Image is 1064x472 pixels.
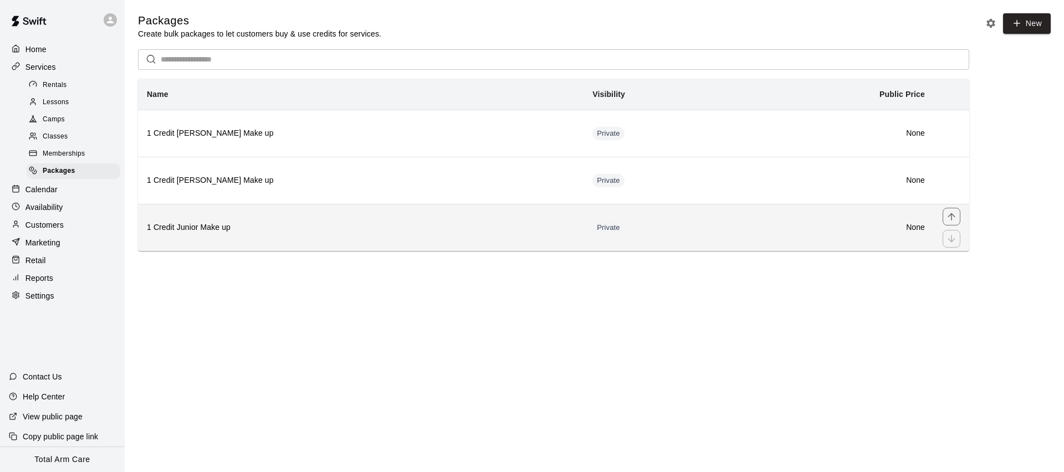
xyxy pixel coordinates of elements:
p: Availability [25,202,63,213]
p: Help Center [23,391,65,402]
a: Home [9,41,116,58]
a: Retail [9,252,116,269]
p: Calendar [25,184,58,195]
p: Reports [25,273,53,284]
a: New [1003,13,1051,34]
p: Marketing [25,237,60,248]
span: Camps [43,114,65,125]
p: Contact Us [23,371,62,382]
a: Reports [9,270,116,286]
a: Services [9,59,116,75]
h6: 1 Credit [PERSON_NAME] Make up [147,175,575,187]
h5: Packages [138,13,381,28]
a: Rentals [27,76,125,94]
table: simple table [138,79,969,251]
p: Create bulk packages to let customers buy & use credits for services. [138,28,381,39]
p: Copy public page link [23,431,98,442]
span: Lessons [43,97,69,108]
a: Memberships [27,146,125,163]
a: Lessons [27,94,125,111]
p: Home [25,44,47,55]
h6: None [748,222,925,234]
a: Classes [27,129,125,146]
span: Packages [43,166,75,177]
button: Packages settings [983,15,999,32]
p: Total Arm Care [34,454,90,465]
h6: None [748,175,925,187]
a: Calendar [9,181,116,198]
b: Public Price [879,90,925,99]
span: Classes [43,131,68,142]
a: Marketing [9,234,116,251]
b: Visibility [592,90,625,99]
h6: 1 Credit [PERSON_NAME] Make up [147,127,575,140]
span: Private [592,129,625,139]
div: This service is hidden, and can only be accessed via a direct link [592,174,625,187]
span: Private [592,176,625,186]
h6: 1 Credit Junior Make up [147,222,575,234]
div: This service is hidden, and can only be accessed via a direct link [592,221,625,234]
p: View public page [23,411,83,422]
p: Customers [25,219,64,230]
a: Availability [9,199,116,216]
button: move item up [943,208,960,225]
a: Customers [9,217,116,233]
p: Services [25,61,56,73]
span: Memberships [43,148,85,160]
div: This service is hidden, and can only be accessed via a direct link [592,127,625,140]
div: Rentals [27,78,120,93]
span: Rentals [43,80,67,91]
h6: None [748,127,925,140]
b: Name [147,90,168,99]
p: Retail [25,255,46,266]
div: Packages [27,163,120,179]
p: Settings [25,290,54,301]
div: Lessons [27,95,120,110]
a: Packages [27,163,125,180]
a: Settings [9,288,116,304]
span: Private [592,223,625,233]
div: Memberships [27,146,120,162]
div: Camps [27,112,120,127]
div: Classes [27,129,120,145]
a: Camps [27,111,125,129]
